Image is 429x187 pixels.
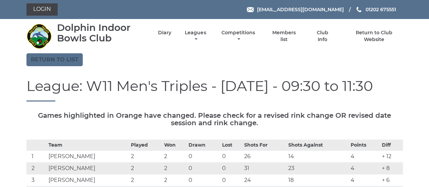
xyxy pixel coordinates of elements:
[287,163,349,174] td: 23
[47,140,129,151] th: Team
[380,163,403,174] td: + 8
[162,151,187,163] td: 2
[380,151,403,163] td: + 12
[312,30,334,43] a: Club Info
[356,7,361,12] img: Phone us
[47,174,129,186] td: [PERSON_NAME]
[187,140,220,151] th: Drawn
[257,6,344,13] span: [EMAIL_ADDRESS][DOMAIN_NAME]
[162,140,187,151] th: Won
[26,151,47,163] td: 1
[242,140,287,151] th: Shots For
[129,163,162,174] td: 2
[26,53,83,66] a: Return to list
[158,30,171,36] a: Diary
[345,30,403,43] a: Return to Club Website
[242,163,287,174] td: 31
[287,140,349,151] th: Shots Against
[220,140,243,151] th: Lost
[26,174,47,186] td: 3
[355,6,396,13] a: Phone us 01202 675551
[287,151,349,163] td: 14
[47,151,129,163] td: [PERSON_NAME]
[349,151,380,163] td: 4
[187,151,220,163] td: 0
[220,174,243,186] td: 0
[26,163,47,174] td: 2
[47,163,129,174] td: [PERSON_NAME]
[129,151,162,163] td: 2
[187,174,220,186] td: 0
[129,140,162,151] th: Played
[220,30,257,43] a: Competitions
[183,30,208,43] a: Leagues
[57,22,146,43] div: Dolphin Indoor Bowls Club
[26,23,52,49] img: Dolphin Indoor Bowls Club
[349,163,380,174] td: 4
[365,6,396,13] span: 01202 675551
[220,163,243,174] td: 0
[247,7,254,12] img: Email
[26,112,403,127] h5: Games highlighted in Orange have changed. Please check for a revised rink change OR revised date ...
[380,174,403,186] td: + 6
[187,163,220,174] td: 0
[242,151,287,163] td: 26
[380,140,403,151] th: Diff
[220,151,243,163] td: 0
[26,3,58,16] a: Login
[162,163,187,174] td: 2
[287,174,349,186] td: 18
[268,30,299,43] a: Members list
[349,174,380,186] td: 4
[162,174,187,186] td: 2
[247,6,344,13] a: Email [EMAIL_ADDRESS][DOMAIN_NAME]
[349,140,380,151] th: Points
[26,78,403,101] h1: League: W11 Men's Triples - [DATE] - 09:30 to 11:30
[242,174,287,186] td: 24
[129,174,162,186] td: 2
